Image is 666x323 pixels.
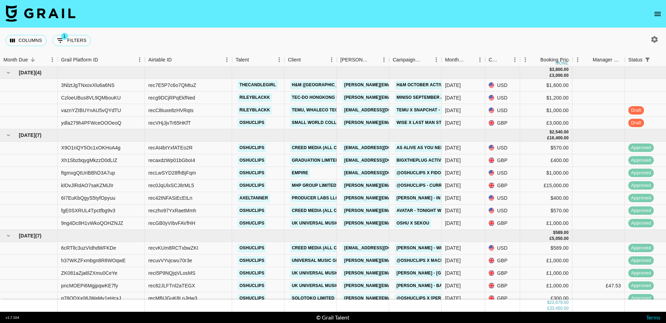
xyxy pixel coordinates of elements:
a: rileyblackk [238,93,272,102]
div: 33,450.00 [549,306,569,311]
a: [PERSON_NAME] - Bar None [395,281,461,290]
a: H&M ([GEOGRAPHIC_DATA]) [290,81,353,89]
div: USD [485,142,520,154]
div: GBP [485,117,520,129]
div: pncMOEPi6MgjpqwKE7fy [61,282,118,289]
a: [EMAIL_ADDRESS][DOMAIN_NAME] [342,169,421,177]
span: approved [628,145,654,151]
div: £1,000.00 [520,267,572,280]
div: klOvJlRdAO7saKZMiJIr [61,182,113,189]
div: Oct '25 [445,82,461,89]
div: Status [628,53,643,67]
button: Sort [369,55,379,65]
div: GBP [485,292,520,305]
div: Campaign (Type) [389,53,442,67]
div: 6cRTllc3uzVIdhdWFKDe [61,244,116,251]
a: oshuclips [238,118,266,127]
a: BigXThePlug Activation [395,156,456,165]
div: Booking Price [540,53,571,67]
button: Sort [531,55,540,65]
div: $ [549,129,552,135]
button: Menu [475,54,485,65]
span: draft [628,120,644,126]
div: $1,000.00 [520,104,572,117]
div: $ [547,300,549,306]
a: Temu X Snapchat - 2x Video Deal [395,106,475,115]
button: Sort [421,55,431,65]
a: [PERSON_NAME] - [GEOGRAPHIC_DATA][PERSON_NAME] [395,269,519,278]
div: Oct '25 [445,107,461,114]
div: Aug '25 [445,295,461,302]
a: [EMAIL_ADDRESS][DOMAIN_NAME] [342,106,421,115]
div: 2,540.00 [552,129,569,135]
div: rec7E5P7c6o7QMtuZ [148,82,196,89]
a: oshuclips [238,181,266,190]
div: recg9DCjRPqEkfNed [148,94,195,101]
div: recvKUm8RCTxbwZKI [148,244,198,251]
div: 6I7EuKbQgyS5tyfOpyuu [61,194,116,201]
a: @oshuclips X Machine Gun [PERSON_NAME] [395,256,500,265]
div: £ [547,135,549,141]
a: Graduation Limited [290,156,340,165]
a: thecandlegirl [238,81,278,89]
div: GBP [485,217,520,230]
a: oshuclips [238,144,266,152]
div: Client [284,53,337,67]
div: fgE0SXRUL4Tpctfbg9v3 [61,207,116,214]
a: oshuclips [238,244,266,252]
a: [PERSON_NAME][EMAIL_ADDRESS][PERSON_NAME][DOMAIN_NAME] [342,281,492,290]
div: 5,050.00 [552,236,569,242]
div: Talent [236,53,249,67]
div: $1,000.00 [520,167,572,179]
button: Menu [510,54,520,65]
button: Menu [47,54,58,65]
div: £1,000.00 [520,280,572,292]
a: Miniso September Activation [395,93,468,102]
button: open drawer [651,7,665,21]
a: Empire [290,169,310,177]
span: approved [628,195,654,201]
div: Sep '25 [445,220,461,227]
div: recLwSYD28fhBjFqm [148,169,196,176]
a: @oshuclips - Current Account Switch Service Partnership [395,181,544,190]
div: Client [288,53,301,67]
button: Sort [301,55,311,65]
a: [PERSON_NAME][EMAIL_ADDRESS][PERSON_NAME][DOMAIN_NAME] [342,219,492,228]
a: Oshu X Sekou [395,219,431,228]
div: $400.00 [520,192,572,205]
div: $589.00 [520,242,572,255]
div: GBP [485,255,520,267]
div: recMBIJGuK8LnJHw3 [148,295,197,302]
button: Sort [172,55,182,65]
div: Airtable ID [145,53,232,67]
div: recAt4btYxfATEo2R [148,144,193,151]
div: Grail Platform ID [61,53,98,67]
div: GBP [485,154,520,167]
div: ydla279h4PFWceOOOeoQ [61,119,121,126]
div: £ [549,236,552,242]
div: Sep '25 [445,194,461,201]
span: 1 [61,33,68,40]
div: 589.00 [555,230,569,236]
div: Aug '25 [445,257,461,264]
a: Solotoko Limited [290,294,336,303]
button: Sort [500,55,510,65]
div: Talent [232,53,284,67]
button: Menu [222,54,232,65]
div: USD [485,242,520,255]
div: USD [485,104,520,117]
div: £47.53 [606,282,621,289]
a: [EMAIL_ADDRESS][DOMAIN_NAME] [342,156,421,165]
div: ZK081aZja6lZXmu0CeYe [61,270,117,277]
div: Manager Commmission Override [593,53,621,67]
div: Currency [489,53,500,67]
div: £1,000.00 [520,255,572,267]
button: Menu [379,54,389,65]
div: reczho97YxRaetMmh [148,207,196,214]
span: [DATE] [19,232,35,239]
div: 3NlztJgTNxoxXlu6a6NS [61,82,114,89]
div: 22,679.00 [549,300,569,306]
button: Select columns [6,35,47,46]
div: rec82JLFTnl2aTEGX [148,282,195,289]
a: Terms [646,314,660,321]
